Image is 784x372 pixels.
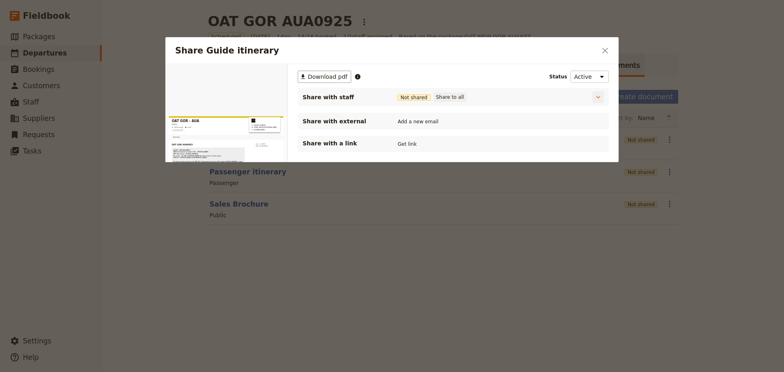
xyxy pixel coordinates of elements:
img: Great Private Tours logo [370,10,387,26]
button: Get link [396,140,419,149]
span: Download pdf [308,73,347,81]
a: Itinerary [29,78,69,100]
span: [EMAIL_ADDRESS][DOMAIN_NAME] [380,43,480,51]
button: ​Download PDF [29,56,82,66]
span: Share with external [303,117,384,125]
select: Status [570,71,609,83]
p: Share with a link [303,139,384,147]
button: Close dialog [598,44,612,58]
button: Day 1 • [DATE] OAT GOR AUA0925 [381,115,442,131]
span: GUIDE - [PERSON_NAME] OAT Tour Experience Leader (TEL) - [PERSON_NAME] OAT TEL Contact - [PHONE_N... [36,141,333,295]
h2: Share Guide itinerary [175,45,597,57]
span: Share with staff [303,93,384,101]
span: Not shared [397,94,431,101]
button: Add a new email [396,117,441,126]
button: Share to all [434,93,466,102]
button: ​Download pdf [298,71,351,83]
span: [PHONE_NUMBER] [380,33,432,42]
span: Status [549,74,567,80]
span: 14/16 booked [38,43,78,51]
span: [DATE] [29,31,53,40]
span: [DOMAIN_NAME] [380,53,428,61]
a: greatprivatetours.com.au [370,53,480,61]
span: Download PDF [42,58,77,64]
a: bookings@greatprivatetours.com.au [370,43,480,51]
a: +61 430 279 438 [370,33,480,42]
span: OAT GOR AUA0925 [29,116,119,126]
span: 1 staff [96,43,112,51]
